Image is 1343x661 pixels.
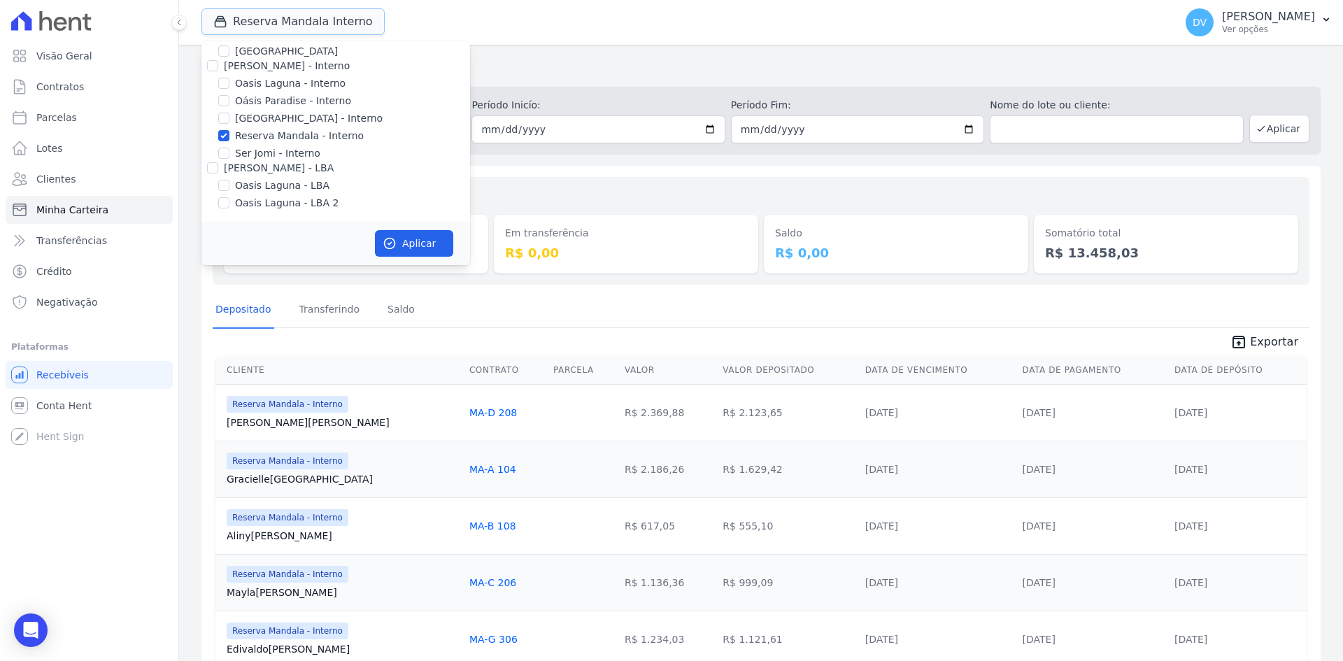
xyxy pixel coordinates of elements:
span: Reserva Mandala - Interno [227,623,348,639]
label: [PERSON_NAME] - Interno [224,60,350,71]
dt: Em transferência [505,226,747,241]
th: Data de Depósito [1169,356,1307,385]
th: Valor [619,356,717,385]
label: Oasis Laguna - Interno [235,76,346,91]
a: [DATE] [1174,520,1207,532]
a: [DATE] [865,520,898,532]
a: MA-C 206 [469,577,516,588]
span: Reserva Mandala - Interno [227,453,348,469]
a: [DATE] [865,407,898,418]
a: Parcelas [6,104,173,132]
button: Aplicar [1249,115,1309,143]
span: Transferências [36,234,107,248]
td: R$ 617,05 [619,497,717,554]
a: [DATE] [1023,634,1056,645]
span: Parcelas [36,111,77,125]
a: Visão Geral [6,42,173,70]
a: Transferindo [297,292,363,329]
span: Crédito [36,264,72,278]
a: Contratos [6,73,173,101]
a: Negativação [6,288,173,316]
span: Conta Hent [36,399,92,413]
span: Visão Geral [36,49,92,63]
a: [DATE] [865,634,898,645]
td: R$ 2.123,65 [717,384,859,441]
a: MA-D 208 [469,407,517,418]
p: [PERSON_NAME] [1222,10,1315,24]
td: R$ 999,09 [717,554,859,611]
button: Aplicar [375,230,453,257]
dd: R$ 0,00 [505,243,747,262]
a: [DATE] [1023,407,1056,418]
dt: Somatório total [1045,226,1287,241]
div: Open Intercom Messenger [14,613,48,647]
a: [DATE] [865,464,898,475]
a: [DATE] [1174,407,1207,418]
th: Contrato [464,356,548,385]
button: DV [PERSON_NAME] Ver opções [1174,3,1343,42]
th: Parcela [548,356,619,385]
td: R$ 2.186,26 [619,441,717,497]
a: Edivaldo[PERSON_NAME] [227,642,458,656]
span: Exportar [1250,334,1298,350]
a: [DATE] [1023,577,1056,588]
span: Minha Carteira [36,203,108,217]
span: DV [1193,17,1207,27]
a: Gracielle[GEOGRAPHIC_DATA] [227,472,458,486]
th: Valor Depositado [717,356,859,385]
h2: Minha Carteira [201,56,1321,81]
td: R$ 1.136,36 [619,554,717,611]
label: [GEOGRAPHIC_DATA] [235,44,338,59]
label: Oasis Laguna - LBA [235,178,329,193]
a: Recebíveis [6,361,173,389]
label: [GEOGRAPHIC_DATA] - Interno [235,111,383,126]
a: [DATE] [865,577,898,588]
label: Nome do lote ou cliente: [990,98,1243,113]
a: [DATE] [1174,577,1207,588]
label: Oásis Paradise - Interno [235,94,351,108]
a: Depositado [213,292,274,329]
p: Ver opções [1222,24,1315,35]
a: [PERSON_NAME][PERSON_NAME] [227,415,458,429]
a: Aliny[PERSON_NAME] [227,529,458,543]
a: [DATE] [1023,464,1056,475]
dt: Saldo [775,226,1017,241]
dd: R$ 13.458,03 [1045,243,1287,262]
a: [DATE] [1174,464,1207,475]
a: Lotes [6,134,173,162]
th: Cliente [215,356,464,385]
a: Conta Hent [6,392,173,420]
span: Negativação [36,295,98,309]
dd: R$ 0,00 [775,243,1017,262]
span: Reserva Mandala - Interno [227,509,348,526]
a: Mayla[PERSON_NAME] [227,585,458,599]
a: Minha Carteira [6,196,173,224]
label: Reserva Mandala - Interno [235,129,364,143]
a: MA-B 108 [469,520,516,532]
td: R$ 2.369,88 [619,384,717,441]
button: Reserva Mandala Interno [201,8,385,35]
span: Contratos [36,80,84,94]
a: [DATE] [1023,520,1056,532]
div: Plataformas [11,339,167,355]
a: Crédito [6,257,173,285]
label: Período Fim: [731,98,984,113]
a: Transferências [6,227,173,255]
a: [DATE] [1174,634,1207,645]
label: [PERSON_NAME] - LBA [224,162,334,173]
th: Data de Vencimento [860,356,1017,385]
td: R$ 555,10 [717,497,859,554]
a: unarchive Exportar [1219,334,1309,353]
label: Período Inicío: [471,98,725,113]
a: MA-G 306 [469,634,518,645]
a: Saldo [385,292,418,329]
label: Ser Jomi - Interno [235,146,320,161]
span: Clientes [36,172,76,186]
span: Lotes [36,141,63,155]
i: unarchive [1230,334,1247,350]
th: Data de Pagamento [1017,356,1169,385]
td: R$ 1.629,42 [717,441,859,497]
span: Reserva Mandala - Interno [227,566,348,583]
span: Recebíveis [36,368,89,382]
span: Reserva Mandala - Interno [227,396,348,413]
